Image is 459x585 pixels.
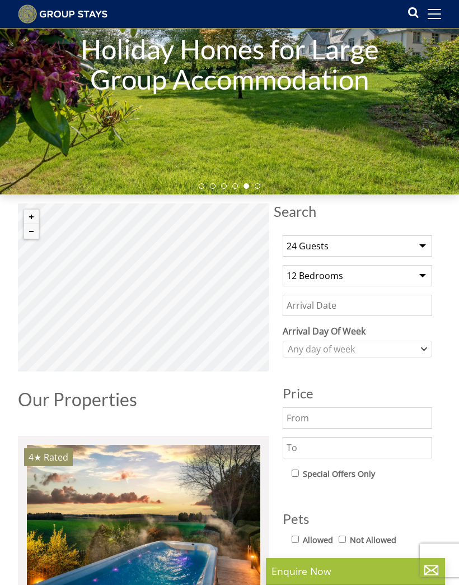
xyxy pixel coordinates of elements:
[285,343,418,355] div: Any day of week
[283,512,432,526] h3: Pets
[18,389,269,409] h1: Our Properties
[18,4,107,24] img: Group Stays
[283,295,432,316] input: Arrival Date
[283,324,432,338] label: Arrival Day Of Week
[283,341,432,357] div: Combobox
[24,224,39,239] button: Zoom out
[24,210,39,224] button: Zoom in
[303,468,375,480] label: Special Offers Only
[350,534,396,546] label: Not Allowed
[44,451,68,463] span: Rated
[18,203,269,372] canvas: Map
[303,534,333,546] label: Allowed
[29,451,41,463] span: BELLUS has a 4 star rating under the Quality in Tourism Scheme
[283,437,432,458] input: To
[283,407,432,429] input: From
[274,203,441,219] span: Search
[283,386,432,401] h3: Price
[69,11,390,117] h1: Holiday Homes for Large Group Accommodation
[271,564,439,578] p: Enquire Now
